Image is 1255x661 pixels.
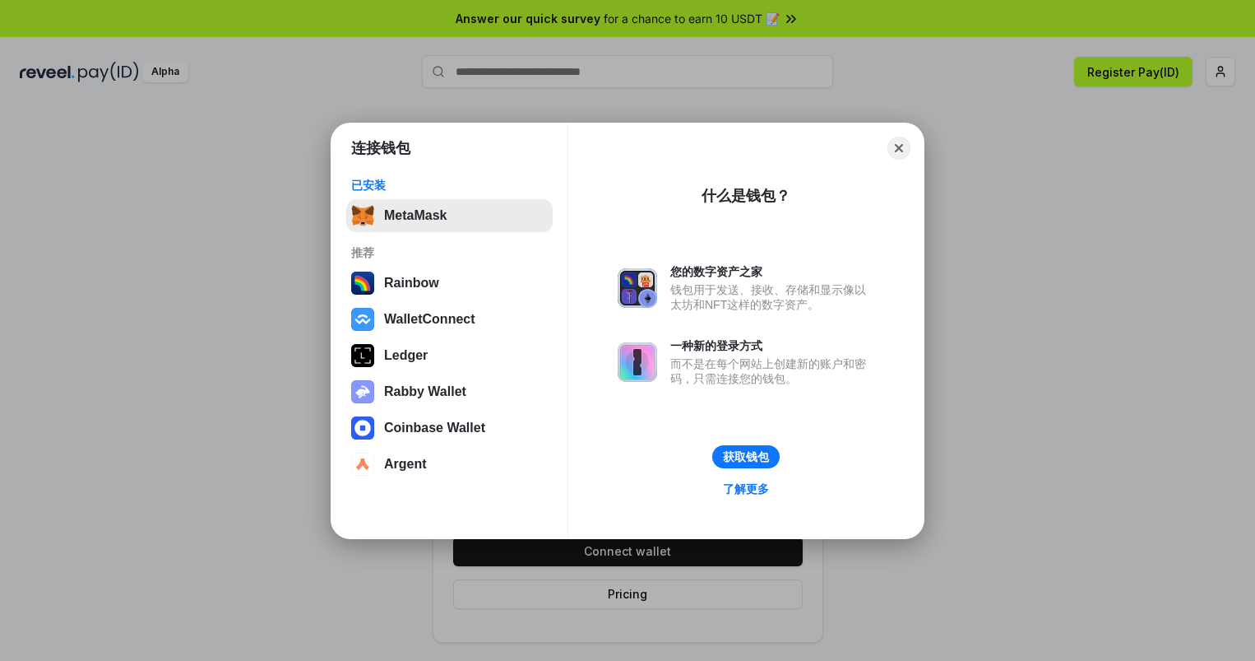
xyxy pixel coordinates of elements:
img: svg+xml,%3Csvg%20width%3D%2228%22%20height%3D%2228%22%20viewBox%3D%220%200%2028%2028%22%20fill%3D... [351,453,374,476]
img: svg+xml,%3Csvg%20fill%3D%22none%22%20height%3D%2233%22%20viewBox%3D%220%200%2035%2033%22%20width%... [351,204,374,227]
button: 获取钱包 [712,445,780,468]
button: Argent [346,448,553,481]
div: 了解更多 [723,482,769,496]
div: 已安装 [351,178,548,193]
button: Coinbase Wallet [346,412,553,445]
div: MetaMask [384,208,447,223]
div: Coinbase Wallet [384,421,485,435]
div: 推荐 [351,245,548,260]
div: 而不是在每个网站上创建新的账户和密码，只需连接您的钱包。 [670,356,874,386]
img: svg+xml,%3Csvg%20width%3D%2228%22%20height%3D%2228%22%20viewBox%3D%220%200%2028%2028%22%20fill%3D... [351,417,374,440]
div: Ledger [384,348,428,363]
button: MetaMask [346,199,553,232]
button: WalletConnect [346,303,553,336]
div: Rabby Wallet [384,384,466,399]
img: svg+xml,%3Csvg%20xmlns%3D%22http%3A%2F%2Fwww.w3.org%2F2000%2Fsvg%22%20fill%3D%22none%22%20viewBox... [351,380,374,403]
img: svg+xml,%3Csvg%20xmlns%3D%22http%3A%2F%2Fwww.w3.org%2F2000%2Fsvg%22%20fill%3D%22none%22%20viewBox... [618,342,657,382]
button: Close [887,137,910,160]
img: svg+xml,%3Csvg%20xmlns%3D%22http%3A%2F%2Fwww.w3.org%2F2000%2Fsvg%22%20width%3D%2228%22%20height%3... [351,344,374,367]
div: 钱包用于发送、接收、存储和显示像以太坊和NFT这样的数字资产。 [670,282,874,312]
img: svg+xml,%3Csvg%20width%3D%2228%22%20height%3D%2228%22%20viewBox%3D%220%200%2028%2028%22%20fill%3D... [351,308,374,331]
div: 什么是钱包？ [702,186,790,206]
a: 了解更多 [713,478,779,500]
button: Rabby Wallet [346,375,553,408]
h1: 连接钱包 [351,138,410,158]
div: 您的数字资产之家 [670,264,874,279]
img: svg+xml,%3Csvg%20width%3D%22120%22%20height%3D%22120%22%20viewBox%3D%220%200%20120%20120%22%20fil... [351,272,374,295]
img: svg+xml,%3Csvg%20xmlns%3D%22http%3A%2F%2Fwww.w3.org%2F2000%2Fsvg%22%20fill%3D%22none%22%20viewBox... [618,268,657,308]
div: WalletConnect [384,312,475,327]
div: 一种新的登录方式 [670,338,874,353]
div: 获取钱包 [723,449,769,464]
button: Ledger [346,339,553,372]
button: Rainbow [346,267,553,300]
div: Argent [384,457,427,472]
div: Rainbow [384,276,439,291]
